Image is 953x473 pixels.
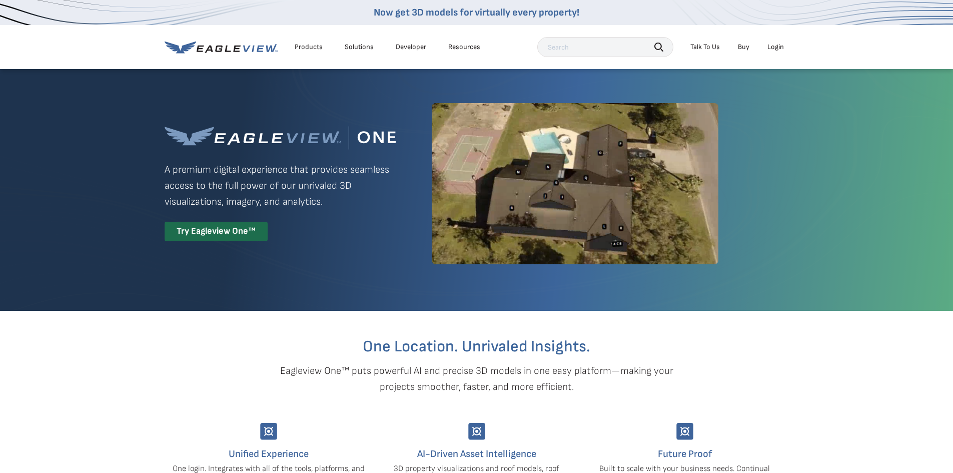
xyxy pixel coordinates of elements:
[738,43,749,52] a: Buy
[396,43,426,52] a: Developer
[263,363,691,395] p: Eagleview One™ puts powerful AI and precise 3D models in one easy platform—making your projects s...
[374,7,579,19] a: Now get 3D models for virtually every property!
[690,43,720,52] div: Talk To Us
[165,126,396,150] img: Eagleview One™
[172,446,365,462] h4: Unified Experience
[380,446,573,462] h4: AI-Driven Asset Intelligence
[165,162,396,210] p: A premium digital experience that provides seamless access to the full power of our unrivaled 3D ...
[260,423,277,440] img: Group-9744.svg
[537,37,673,57] input: Search
[295,43,323,52] div: Products
[676,423,693,440] img: Group-9744.svg
[345,43,374,52] div: Solutions
[588,446,781,462] h4: Future Proof
[448,43,480,52] div: Resources
[165,222,268,241] div: Try Eagleview One™
[767,43,784,52] div: Login
[468,423,485,440] img: Group-9744.svg
[172,339,781,355] h2: One Location. Unrivaled Insights.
